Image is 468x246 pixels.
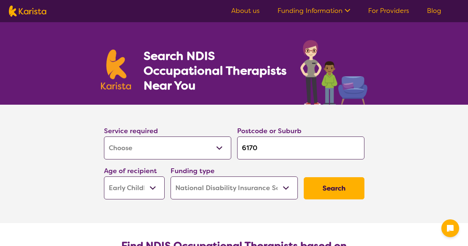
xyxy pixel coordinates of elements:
[101,50,131,90] img: Karista logo
[237,137,364,159] input: Type
[104,166,157,175] label: Age of recipient
[144,48,287,93] h1: Search NDIS Occupational Therapists Near You
[427,6,441,15] a: Blog
[304,177,364,199] button: Search
[300,40,367,105] img: occupational-therapy
[231,6,260,15] a: About us
[237,127,302,135] label: Postcode or Suburb
[368,6,409,15] a: For Providers
[104,127,158,135] label: Service required
[9,6,46,17] img: Karista logo
[277,6,350,15] a: Funding Information
[171,166,215,175] label: Funding type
